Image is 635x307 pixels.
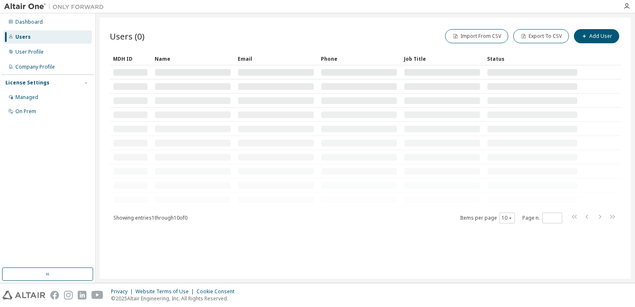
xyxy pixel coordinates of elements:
[197,288,239,295] div: Cookie Consent
[15,108,36,115] div: On Prem
[513,29,569,43] button: Export To CSV
[111,288,135,295] div: Privacy
[445,29,508,43] button: Import From CSV
[155,52,231,65] div: Name
[15,19,43,25] div: Dashboard
[15,64,55,70] div: Company Profile
[110,30,145,42] span: Users (0)
[404,52,480,65] div: Job Title
[15,49,44,55] div: User Profile
[113,214,187,221] span: Showing entries 1 through 10 of 0
[574,29,619,43] button: Add User
[522,213,562,223] span: Page n.
[135,288,197,295] div: Website Terms of Use
[321,52,397,65] div: Phone
[111,295,239,302] p: © 2025 Altair Engineering, Inc. All Rights Reserved.
[5,79,49,86] div: License Settings
[91,291,103,300] img: youtube.svg
[4,2,108,11] img: Altair One
[238,52,314,65] div: Email
[50,291,59,300] img: facebook.svg
[487,52,578,65] div: Status
[502,215,513,221] button: 10
[460,213,515,223] span: Items per page
[15,94,38,101] div: Managed
[2,291,45,300] img: altair_logo.svg
[113,52,148,65] div: MDH ID
[15,34,31,40] div: Users
[64,291,73,300] img: instagram.svg
[78,291,86,300] img: linkedin.svg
